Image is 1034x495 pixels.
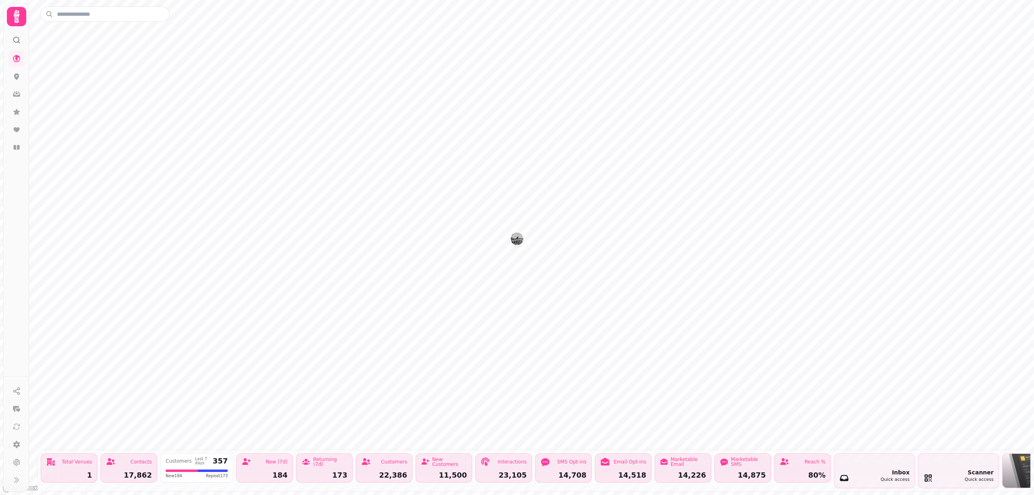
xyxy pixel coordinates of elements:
div: 14,875 [720,472,766,479]
div: 1 [46,472,92,479]
div: Quick access [881,476,910,483]
a: Mapbox logo [2,483,38,493]
div: 14,708 [540,472,586,479]
div: Reach % [805,459,826,464]
div: 184 [242,472,288,479]
div: New Customers [432,457,467,467]
div: 173 [301,472,347,479]
div: Inbox [881,468,910,476]
div: Returning (7d) [313,457,347,467]
div: 80% [780,472,826,479]
div: 11,500 [421,472,467,479]
div: Map marker [511,232,523,248]
div: Customers [381,459,407,464]
div: Total Venues [62,459,92,464]
div: 14,226 [660,472,706,479]
button: ScannerQuick access [918,453,999,488]
div: Marketable SMS [731,457,766,467]
button: The Barrelman [511,232,523,245]
div: 17,862 [106,472,152,479]
div: SMS Opt-ins [557,459,586,464]
div: Customers [166,459,192,463]
button: InboxQuick access [834,453,915,488]
div: 14,518 [600,472,646,479]
div: Quick access [965,476,994,483]
div: 357 [212,457,228,465]
span: Repeat 173 [206,473,228,479]
div: Last 7 days [195,457,210,465]
div: Marketable Email [670,457,706,467]
div: Contacts [130,459,152,464]
div: Email Opt-ins [614,459,646,464]
div: New (7d) [265,459,288,464]
div: Scanner [965,468,994,476]
div: Interactions [498,459,527,464]
div: 23,105 [481,472,527,479]
div: 22,386 [361,472,407,479]
span: New 184 [166,473,182,479]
